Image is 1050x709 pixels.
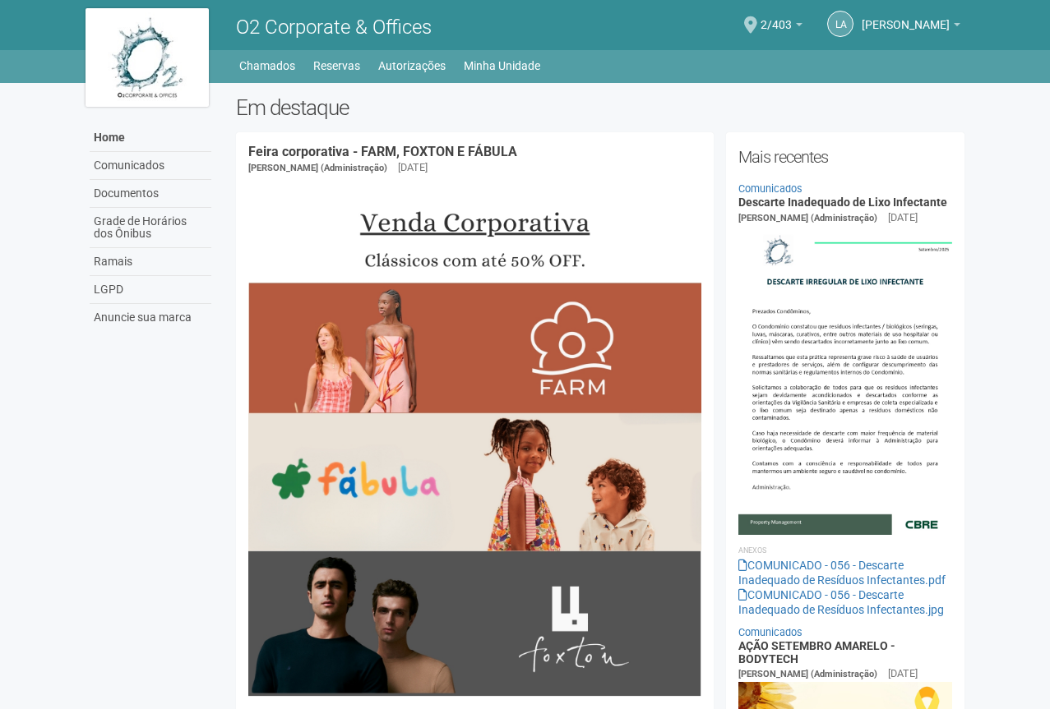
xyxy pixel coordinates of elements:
a: Home [90,124,211,152]
a: LGPD [90,276,211,304]
a: Reservas [313,54,360,77]
a: Comunicados [90,152,211,180]
a: Chamados [239,54,295,77]
h2: Mais recentes [738,145,953,169]
a: LA [827,11,853,37]
a: Descarte Inadequado de Lixo Infectante [738,196,947,209]
span: [PERSON_NAME] (Administração) [738,669,877,679]
a: Minha Unidade [464,54,540,77]
h2: Em destaque [236,95,965,120]
div: [DATE] [888,210,918,225]
span: [PERSON_NAME] (Administração) [738,213,877,223]
div: [DATE] [888,666,918,681]
a: Documentos [90,180,211,208]
a: Grade de Horários dos Ônibus [90,208,211,248]
a: COMUNICADO - 056 - Descarte Inadequado de Resíduos Infectantes.jpg [738,588,944,616]
span: O2 Corporate & Offices [236,16,432,39]
a: AÇÃO SETEMBRO AMARELO - BODYTECH [738,639,895,665]
a: Autorizações [378,54,446,77]
span: [PERSON_NAME] (Administração) [248,163,387,173]
a: [PERSON_NAME] [862,21,960,34]
img: COMUNICADO%20-%20056%20-%20Descarte%20Inadequado%20de%20Res%C3%ADduos%20Infectantes.jpg [738,226,953,535]
img: logo.jpg [86,8,209,107]
a: Ramais [90,248,211,276]
a: COMUNICADO - 056 - Descarte Inadequado de Resíduos Infectantes.pdf [738,559,946,587]
a: Anuncie sua marca [90,304,211,331]
li: Anexos [738,543,953,558]
a: 2/403 [761,21,803,34]
div: [DATE] [398,160,428,175]
a: Feira corporativa - FARM, FOXTON E FÁBULA [248,144,517,159]
span: 2/403 [761,2,792,31]
a: Comunicados [738,182,803,195]
span: Luísa Antunes de Mesquita [862,2,950,31]
a: Comunicados [738,626,803,638]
